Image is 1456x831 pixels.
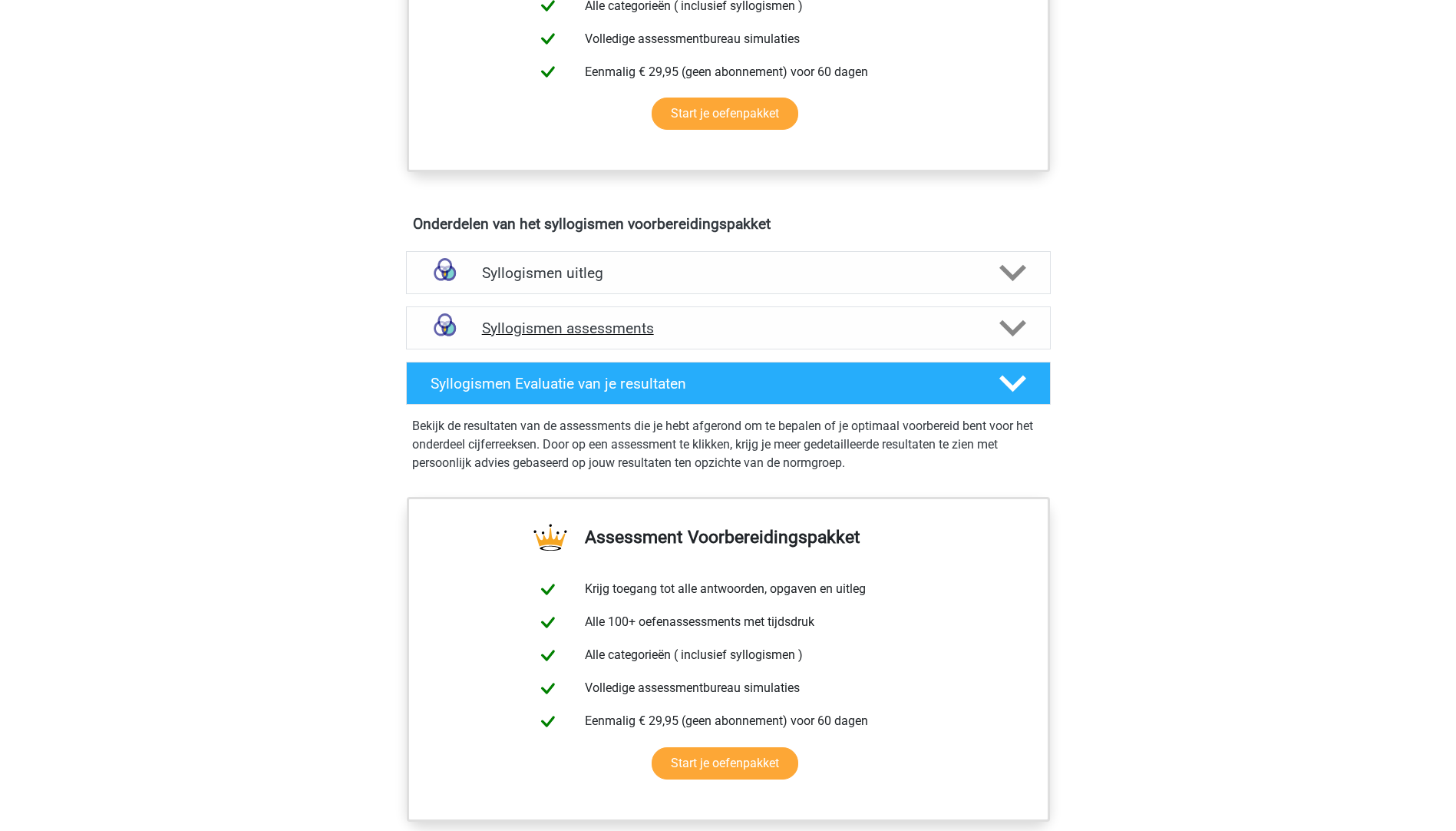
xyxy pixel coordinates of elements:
img: syllogismen uitleg [425,253,464,293]
a: Syllogismen Evaluatie van je resultaten [400,362,1057,405]
a: assessments Syllogismen assessments [400,306,1057,349]
h4: Onderdelen van het syllogismen voorbereidingspakket [413,215,1044,233]
a: Start je oefenpakket [652,98,798,130]
h4: Syllogismen assessments [482,319,975,337]
a: uitleg Syllogismen uitleg [400,251,1057,294]
img: syllogismen assessments [425,309,464,348]
a: Start je oefenpakket [652,747,798,780]
h4: Syllogismen Evaluatie van je resultaten [431,375,975,392]
h4: Syllogismen uitleg [482,264,975,282]
p: Bekijk de resultaten van de assessments die je hebt afgerond om te bepalen of je optimaal voorber... [412,417,1045,472]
